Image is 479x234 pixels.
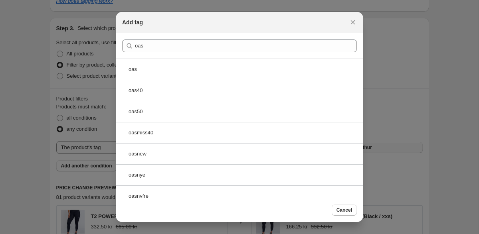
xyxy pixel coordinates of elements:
div: oasnye [116,164,363,185]
div: oasmiss40 [116,122,363,143]
div: oasnew [116,143,363,164]
div: oasnyfre [116,185,363,206]
button: Cancel [332,205,357,216]
span: Cancel [336,207,352,213]
div: oas50 [116,101,363,122]
input: Search tags [135,39,357,52]
button: Close [347,17,358,28]
div: oas40 [116,80,363,101]
h2: Add tag [122,18,143,26]
div: oas [116,59,363,80]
